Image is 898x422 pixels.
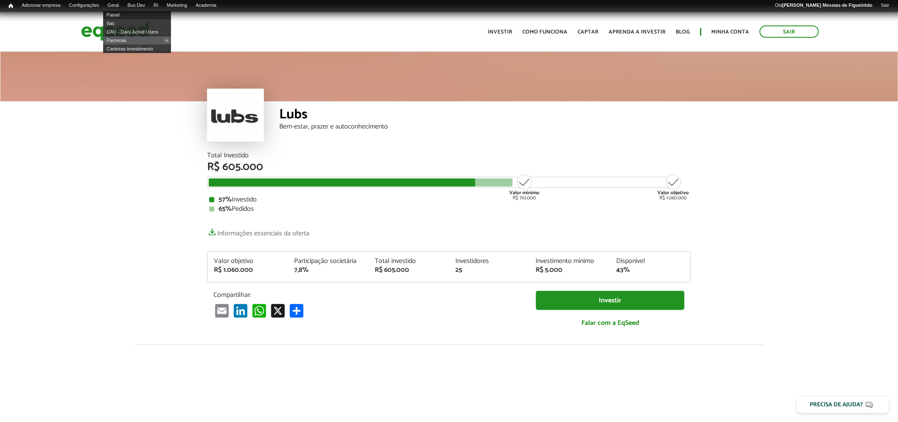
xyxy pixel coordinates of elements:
[536,267,604,274] div: R$ 5.000
[657,189,689,197] strong: Valor objetivo
[232,303,249,317] a: LinkedIn
[877,2,894,9] a: Sair
[213,303,230,317] a: Email
[213,291,523,299] p: Compartilhar:
[760,25,819,38] a: Sair
[455,258,523,265] div: Investidores
[523,29,568,35] a: Como funciona
[657,173,689,201] div: R$ 1.060.000
[219,203,232,215] strong: 65%
[207,162,691,173] div: R$ 605.000
[578,29,599,35] a: Captar
[8,3,13,9] span: Início
[219,194,232,205] strong: 57%
[209,206,689,212] div: Pedidos
[455,267,523,274] div: 25
[163,2,191,9] a: Marketing
[375,258,443,265] div: Total investido
[712,29,749,35] a: Minha conta
[214,258,282,265] div: Valor objetivo
[536,258,604,265] div: Investimento mínimo
[771,2,877,9] a: Olá[PERSON_NAME] Messias de Figueirêdo
[4,2,17,10] a: Início
[509,189,539,197] strong: Valor mínimo
[209,196,689,203] div: Investido
[279,108,691,123] div: Lubs
[782,3,873,8] strong: [PERSON_NAME] Messias de Figueirêdo
[103,2,123,9] a: Geral
[288,303,305,317] a: Compartilhar
[191,2,221,9] a: Academia
[149,2,163,9] a: RI
[295,267,362,274] div: 7,8%
[609,29,666,35] a: Aprenda a investir
[375,267,443,274] div: R$ 605.000
[103,11,171,19] a: Painel
[616,267,684,274] div: 43%
[17,2,65,9] a: Adicionar empresa
[616,258,684,265] div: Disponível
[536,314,685,332] a: Falar com a EqSeed
[508,173,540,201] div: R$ 710.000
[214,267,282,274] div: R$ 1.060.000
[536,291,685,310] a: Investir
[207,152,691,159] div: Total Investido
[65,2,104,9] a: Configurações
[676,29,690,35] a: Blog
[269,303,286,317] a: X
[123,2,149,9] a: Bus Dev
[251,303,268,317] a: WhatsApp
[207,225,309,237] a: Informações essenciais da oferta
[488,29,513,35] a: Investir
[279,123,691,130] div: Bem-estar, prazer e autoconhecimento
[295,258,362,265] div: Participação societária
[81,20,149,43] img: EqSeed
